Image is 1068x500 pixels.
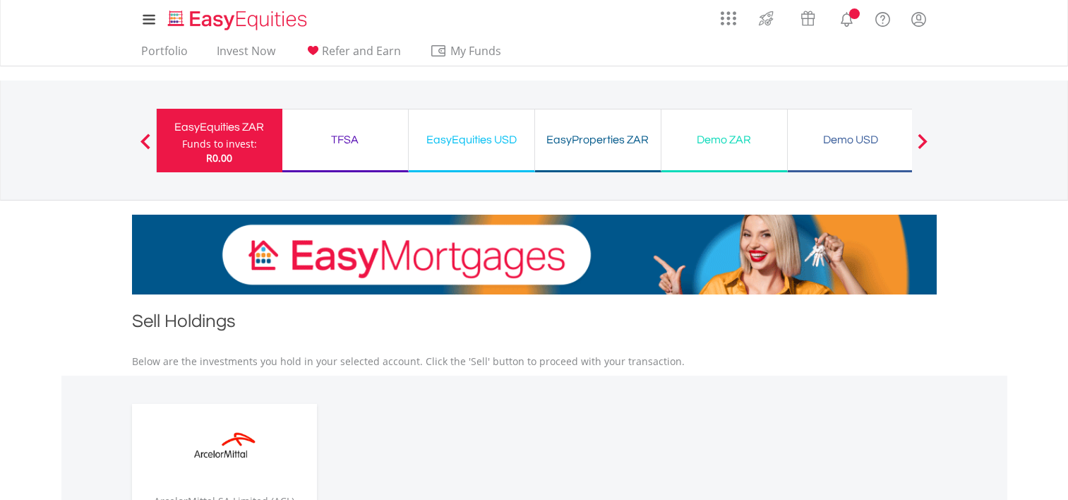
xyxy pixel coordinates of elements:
a: Invest Now [211,44,281,66]
img: EasyEquities_Logo.png [165,8,313,32]
a: My Profile [901,4,937,35]
button: Next [908,141,937,155]
h1: Sell Holdings [132,309,937,340]
span: R0.00 [206,151,232,165]
a: Portfolio [136,44,193,66]
img: EQU.ZA.ACL.png [172,418,277,484]
span: Refer and Earn [322,43,401,59]
div: EasyEquities USD [417,130,526,150]
div: Demo ZAR [670,130,779,150]
button: Previous [131,141,160,155]
a: Vouchers [787,4,829,30]
div: EasyEquities ZAR [165,117,274,137]
div: EasyProperties ZAR [544,130,652,150]
img: vouchers-v2.svg [796,7,820,30]
p: Below are the investments you hold in your selected account. Click the 'Sell' button to proceed w... [132,355,937,369]
div: Funds to invest: [182,137,257,151]
a: Notifications [829,4,865,32]
img: grid-menu-icon.svg [721,11,736,26]
img: thrive-v2.svg [755,7,778,30]
a: FAQ's and Support [865,4,901,32]
a: AppsGrid [712,4,745,26]
a: Refer and Earn [299,44,407,66]
div: Demo USD [796,130,905,150]
a: Home page [162,4,313,32]
div: TFSA [291,130,400,150]
img: EasyMortage Promotion Banner [132,215,937,294]
span: My Funds [430,42,522,60]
